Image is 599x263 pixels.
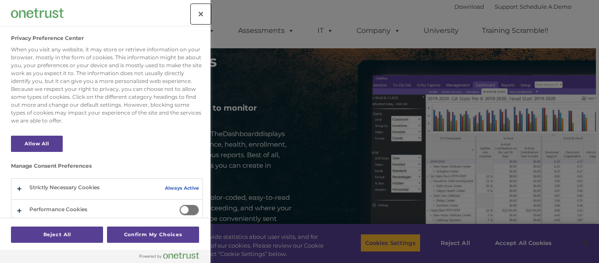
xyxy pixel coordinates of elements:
div: When you visit any website, it may store or retrieve information on your browser, mostly in the f... [11,46,203,125]
a: Powered by OneTrust Opens in a new Tab [139,252,206,263]
h2: Privacy Preference Center [11,35,84,41]
div: Company Logo [11,4,64,22]
img: Company Logo [11,8,64,18]
button: Reject All [11,227,103,243]
h3: Manage Consent Preferences [11,163,203,173]
button: Allow All [11,136,63,152]
img: Powered by OneTrust Opens in a new Tab [139,252,199,259]
button: Confirm My Choices [107,227,199,243]
button: Close [191,4,210,24]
